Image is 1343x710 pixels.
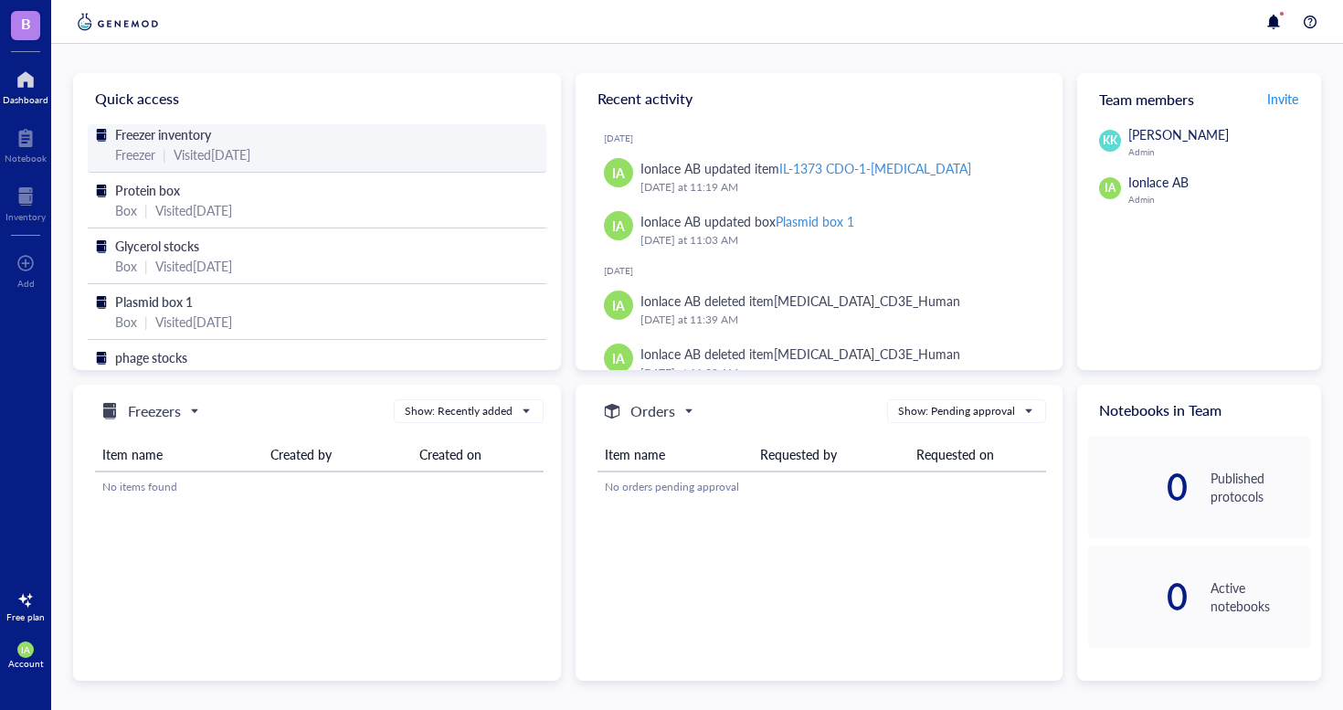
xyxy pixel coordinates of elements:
[3,65,48,105] a: Dashboard
[1077,385,1321,436] div: Notebooks in Team
[155,312,232,332] div: Visited [DATE]
[21,644,30,655] span: IA
[1267,90,1298,108] span: Invite
[590,204,1049,257] a: IAIonlace AB updated boxPlasmid box 1[DATE] at 11:03 AM
[5,153,47,164] div: Notebook
[640,158,972,178] div: Ionlace AB updated item
[115,312,137,332] div: Box
[5,182,46,222] a: Inventory
[640,291,960,311] div: Ionlace AB deleted item
[115,256,137,276] div: Box
[605,479,1039,495] div: No orders pending approval
[909,438,1046,472] th: Requested on
[95,438,263,472] th: Item name
[612,163,625,183] span: IA
[898,403,1015,419] div: Show: Pending approval
[776,212,854,230] div: Plasmid box 1
[8,658,44,669] div: Account
[1105,180,1116,196] span: IA
[5,123,47,164] a: Notebook
[21,12,31,35] span: B
[590,151,1049,204] a: IAIonlace AB updated itemIL-1373 CDO-1-[MEDICAL_DATA][DATE] at 11:19 AM
[412,438,544,472] th: Created on
[128,400,181,422] h5: Freezers
[604,132,1049,143] div: [DATE]
[144,200,148,220] div: |
[1211,469,1310,505] div: Published protocols
[1088,472,1188,502] div: 0
[115,144,155,164] div: Freezer
[774,291,960,310] div: [MEDICAL_DATA]_CD3E_Human
[115,367,180,387] div: Item Group
[1077,73,1321,124] div: Team members
[155,256,232,276] div: Visited [DATE]
[640,178,1034,196] div: [DATE] at 11:19 AM
[5,211,46,222] div: Inventory
[753,438,909,472] th: Requested by
[6,611,45,622] div: Free plan
[1128,125,1229,143] span: [PERSON_NAME]
[640,211,854,231] div: Ionlace AB updated box
[144,256,148,276] div: |
[115,181,180,199] span: Protein box
[1211,578,1310,615] div: Active notebooks
[1103,132,1117,149] span: KK
[115,125,211,143] span: Freezer inventory
[263,438,413,472] th: Created by
[1128,173,1189,191] span: Ionlace AB
[198,367,275,387] div: Visited [DATE]
[604,265,1049,276] div: [DATE]
[17,278,35,289] div: Add
[155,200,232,220] div: Visited [DATE]
[174,144,250,164] div: Visited [DATE]
[640,311,1034,329] div: [DATE] at 11:39 AM
[115,237,199,255] span: Glycerol stocks
[576,73,1063,124] div: Recent activity
[3,94,48,105] div: Dashboard
[405,403,513,419] div: Show: Recently added
[187,367,191,387] div: |
[73,11,163,33] img: genemod-logo
[640,231,1034,249] div: [DATE] at 11:03 AM
[115,200,137,220] div: Box
[115,348,187,366] span: phage stocks
[1128,146,1310,157] div: Admin
[1088,582,1188,611] div: 0
[779,159,971,177] div: IL-1373 CDO-1-[MEDICAL_DATA]
[163,144,166,164] div: |
[612,295,625,315] span: IA
[1266,84,1299,113] button: Invite
[144,312,148,332] div: |
[612,216,625,236] span: IA
[630,400,675,422] h5: Orders
[1128,194,1310,205] div: Admin
[597,438,754,472] th: Item name
[102,479,536,495] div: No items found
[115,292,193,311] span: Plasmid box 1
[73,73,561,124] div: Quick access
